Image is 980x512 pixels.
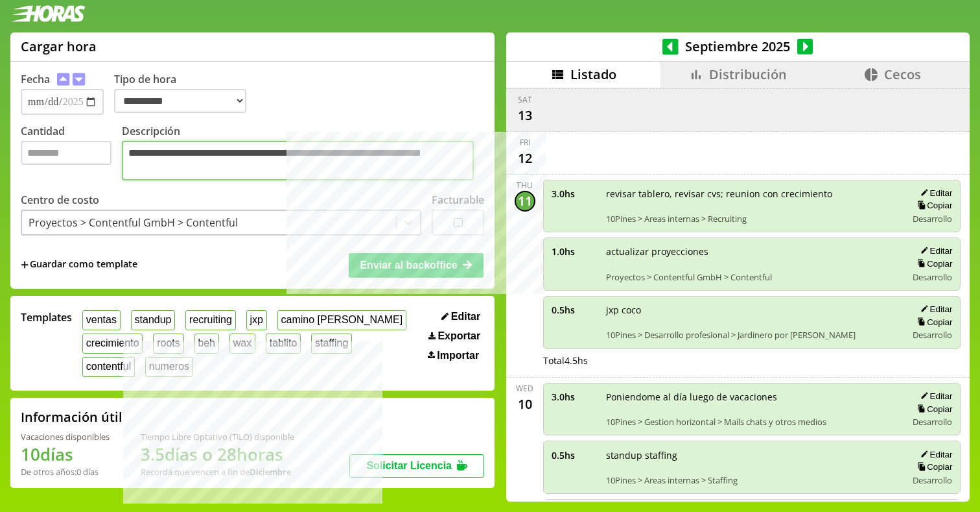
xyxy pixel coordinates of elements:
[366,460,452,471] span: Solicitar Licencia
[515,394,535,415] div: 10
[229,334,255,354] button: wax
[432,193,484,207] label: Facturable
[517,180,533,191] div: Thu
[913,317,952,328] button: Copiar
[916,245,952,256] button: Editar
[913,404,952,415] button: Copiar
[520,137,530,148] div: Fri
[437,310,484,323] button: Editar
[913,213,952,225] span: Desarrollo
[606,391,898,403] span: Poniendome al día luego de vacaciones
[570,66,616,83] span: Listado
[606,329,898,341] span: 10Pines > Desarrollo profesional > Jardinero por [PERSON_NAME]
[884,66,921,83] span: Cecos
[10,5,86,22] img: logotipo
[913,200,952,211] button: Copiar
[606,304,898,316] span: jxp coco
[606,188,898,200] span: revisar tablero, revisar cvs; reunion con crecimiento
[114,72,257,115] label: Tipo de hora
[185,310,235,330] button: recruiting
[606,449,898,461] span: standup staffing
[114,89,246,113] select: Tipo de hora
[141,466,294,478] div: Recordá que vencen a fin de
[250,466,291,478] b: Diciembre
[266,334,301,354] button: tablito
[21,72,50,86] label: Fecha
[515,191,535,212] div: 11
[277,310,406,330] button: camino [PERSON_NAME]
[122,141,474,180] textarea: Descripción
[552,449,597,461] span: 0.5 hs
[425,330,484,343] button: Exportar
[709,66,787,83] span: Distribución
[131,310,176,330] button: standup
[246,310,267,330] button: jxp
[437,350,479,361] span: Importar
[122,124,484,184] label: Descripción
[913,416,952,428] span: Desarrollo
[141,431,294,443] div: Tiempo Libre Optativo (TiLO) disponible
[21,310,72,324] span: Templates
[916,188,952,199] button: Editar
[360,260,457,271] span: Enviar al backoffice
[552,391,597,403] span: 3.0 hs
[606,271,898,283] span: Proyectos > Contentful GmbH > Contentful
[606,474,898,486] span: 10Pines > Areas internas > Staffing
[82,334,143,354] button: crecimiento
[21,431,110,443] div: Vacaciones disponibles
[145,357,193,377] button: numeros
[516,383,533,394] div: Wed
[913,271,952,283] span: Desarrollo
[194,334,219,354] button: beh
[913,258,952,269] button: Copiar
[552,188,597,200] span: 3.0 hs
[82,357,135,377] button: contentful
[606,213,898,225] span: 10Pines > Areas internas > Recruiting
[21,258,137,272] span: +Guardar como template
[606,245,898,258] span: actualizar proyecciones
[515,105,535,126] div: 13
[916,304,952,315] button: Editar
[21,443,110,466] h1: 10 días
[916,449,952,460] button: Editar
[552,245,597,258] span: 1.0 hs
[21,258,29,272] span: +
[451,311,480,323] span: Editar
[349,454,484,478] button: Solicitar Licencia
[21,38,97,55] h1: Cargar hora
[21,124,122,184] label: Cantidad
[21,408,122,426] h2: Información útil
[913,329,952,341] span: Desarrollo
[518,94,532,105] div: Sat
[913,461,952,472] button: Copiar
[141,443,294,466] h1: 3.5 días o 28 horas
[552,304,597,316] span: 0.5 hs
[21,466,110,478] div: De otros años: 0 días
[349,253,484,278] button: Enviar al backoffice
[916,391,952,402] button: Editar
[913,474,952,486] span: Desarrollo
[606,416,898,428] span: 10Pines > Gestion horizontal > Mails chats y otros medios
[506,88,970,500] div: scrollable content
[515,148,535,169] div: 12
[543,354,961,367] div: Total 4.5 hs
[21,141,111,165] input: Cantidad
[153,334,183,354] button: roots
[311,334,352,354] button: staffing
[21,193,99,207] label: Centro de costo
[437,330,480,342] span: Exportar
[679,38,797,55] span: Septiembre 2025
[29,215,238,230] div: Proyectos > Contentful GmbH > Contentful
[82,310,121,330] button: ventas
